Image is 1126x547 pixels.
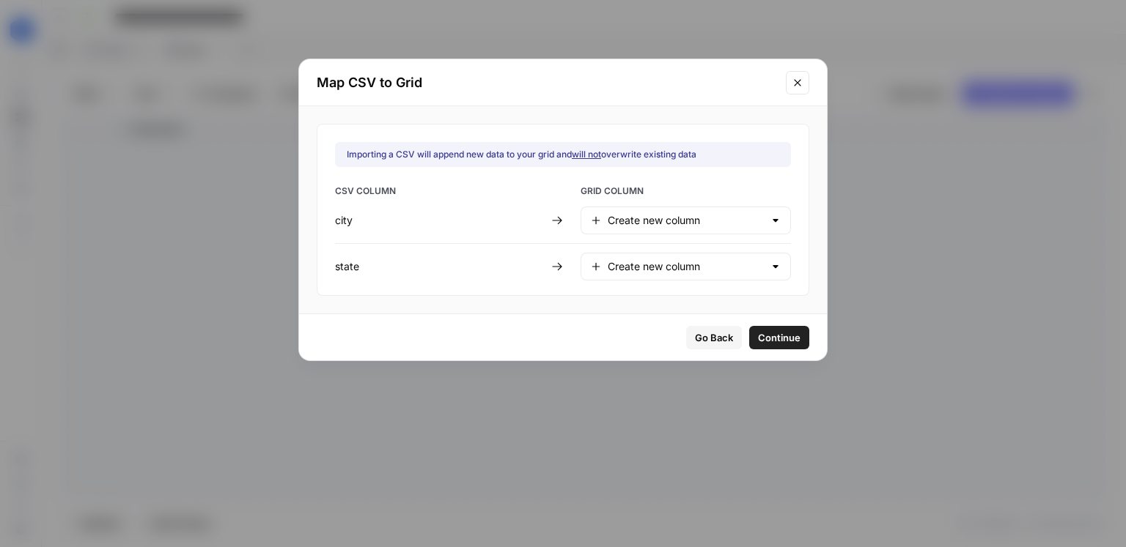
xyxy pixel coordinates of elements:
h2: Map CSV to Grid [317,72,777,93]
u: will not [572,149,601,160]
span: Go Back [695,330,733,345]
input: Create new column [608,259,764,274]
div: state [335,259,545,274]
span: GRID COLUMN [581,185,791,201]
span: CSV COLUMN [335,185,545,201]
button: Continue [749,326,809,349]
div: city [335,213,545,228]
span: Continue [758,330,801,345]
button: Go Back [686,326,742,349]
input: Create new column [608,213,764,228]
button: Close modal [786,71,809,94]
div: Importing a CSV will append new data to your grid and overwrite existing data [347,148,696,161]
